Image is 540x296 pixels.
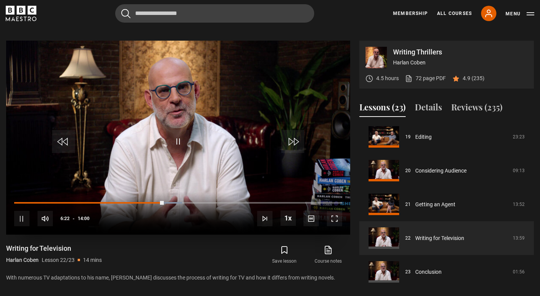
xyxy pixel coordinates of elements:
[14,202,342,204] div: Progress Bar
[437,10,472,17] a: All Courses
[393,59,528,67] p: Harlan Coben
[6,244,102,253] h1: Writing for Television
[451,101,502,117] button: Reviews (235)
[303,211,319,226] button: Captions
[6,274,350,282] p: With numerous TV adaptations to his name, [PERSON_NAME] discusses the process of writing for TV a...
[506,10,534,18] button: Toggle navigation
[38,211,53,226] button: Mute
[415,268,442,276] a: Conclusion
[42,256,75,264] p: Lesson 22/23
[405,74,446,82] a: 72 page PDF
[376,74,399,82] p: 4.5 hours
[6,41,350,235] video-js: Video Player
[60,212,70,225] span: 6:22
[73,216,75,221] span: -
[281,210,296,226] button: Playback Rate
[121,9,131,18] button: Submit the search query
[393,49,528,56] p: Writing Thrillers
[78,212,90,225] span: 14:00
[83,256,102,264] p: 14 mins
[415,201,455,209] a: Getting an Agent
[359,101,406,117] button: Lessons (23)
[115,4,314,23] input: Search
[14,211,29,226] button: Pause
[263,244,306,266] button: Save lesson
[463,74,485,82] p: 4.9 (235)
[415,167,467,175] a: Considering Audience
[257,211,272,226] button: Next Lesson
[307,244,350,266] a: Course notes
[327,211,342,226] button: Fullscreen
[393,10,428,17] a: Membership
[6,6,36,21] svg: BBC Maestro
[415,133,432,141] a: Editing
[415,101,442,117] button: Details
[415,234,464,242] a: Writing for Television
[6,256,39,264] p: Harlan Coben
